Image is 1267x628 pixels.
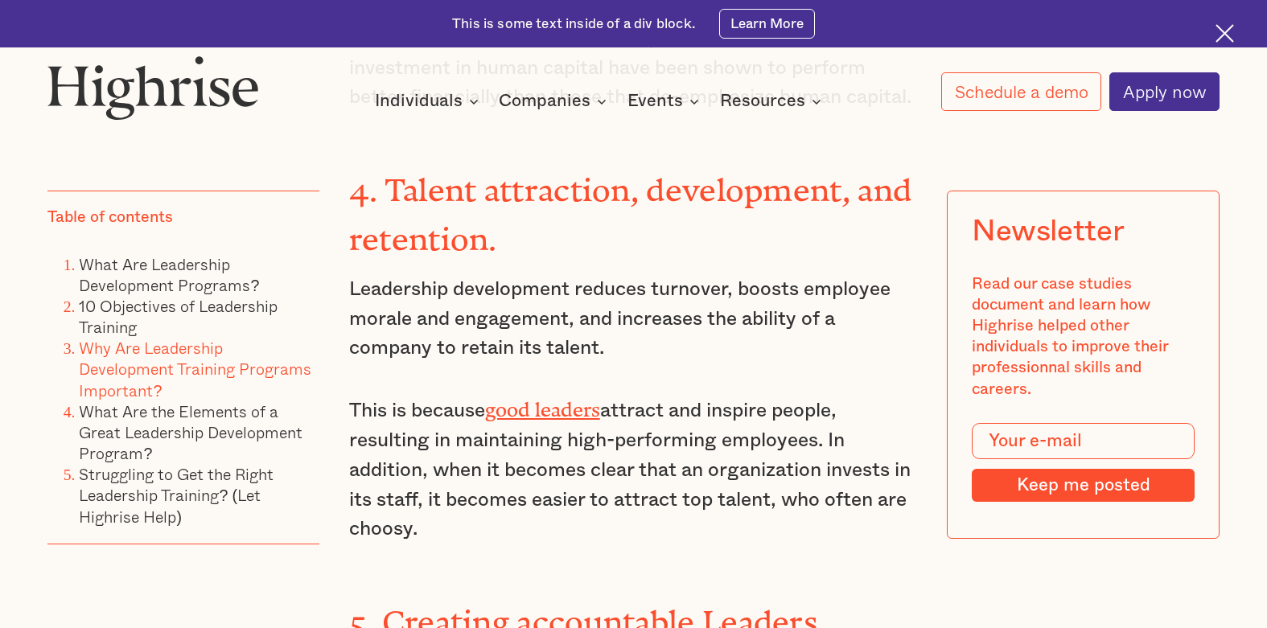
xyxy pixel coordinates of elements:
div: Events [627,92,704,111]
p: This is because attract and inspire people, resulting in maintaining high-performing employees. I... [349,392,919,545]
div: This is some text inside of a div block. [452,14,696,33]
img: Highrise logo [47,55,259,120]
div: Companies [499,92,611,111]
strong: 4. Talent attraction, development, and retention. [349,172,911,241]
div: Read our case studies document and learn how Highrise helped other individuals to improve their p... [972,273,1195,399]
a: Learn More [719,9,815,39]
img: Cross icon [1216,24,1234,43]
strong: 5. Creating accountable Leaders. [349,604,826,624]
a: Schedule a demo [941,72,1101,111]
a: Apply now [1109,72,1220,111]
div: Individuals [375,92,483,111]
a: Struggling to Get the Right Leadership Training? (Let Highrise Help) [79,462,274,528]
div: Resources [720,92,805,111]
input: Keep me posted [972,468,1195,501]
a: Why Are Leadership Development Training Programs Important? [79,335,311,402]
a: What Are the Elements of a Great Leadership Development Program? [79,398,302,465]
a: 10 Objectives of Leadership Training [79,293,278,339]
div: Events [627,92,683,111]
form: Modal Form [972,423,1195,502]
input: Your e-mail [972,423,1195,458]
div: Newsletter [972,215,1124,249]
div: Resources [720,92,826,111]
a: What Are Leadership Development Programs? [79,251,259,297]
div: Companies [499,92,590,111]
div: Individuals [375,92,463,111]
div: Table of contents [47,207,173,228]
p: Leadership development reduces turnover, boosts employee morale and engagement, and increases the... [349,275,919,364]
a: good leaders [485,398,600,411]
